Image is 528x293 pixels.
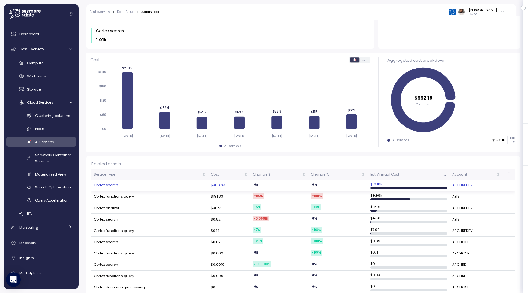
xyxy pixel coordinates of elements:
div: Not sorted [361,172,365,177]
div: Not sorted [202,172,206,177]
td: ARCHCOE [450,237,503,248]
span: Snowpark Container Services [35,153,71,164]
a: ETL [6,209,76,219]
td: Cortex search [91,214,208,225]
td: $ 7.09 [368,225,450,237]
tspan: $180 [99,84,106,88]
a: Dashboard [6,28,76,40]
img: 68790ce639d2d68da1992664.PNG [449,9,456,15]
td: $ 0.89 [368,237,450,248]
div: -5 $ [253,204,261,210]
div: AI services [141,10,159,13]
p: 100 % [508,136,515,144]
div: <0.0001 $ [253,216,269,221]
td: $ 19.18k [368,180,450,191]
td: ARCHCOE [450,248,503,259]
th: Service TypeNot sorted [91,169,208,180]
td: $368.83 [208,180,250,191]
a: Discovery [6,237,76,249]
td: $30.55 [208,202,250,214]
a: Monitoring [6,222,76,234]
td: $ 0.03 [368,271,450,282]
span: Clustering columns [35,113,70,118]
td: $0.02 [208,237,250,248]
div: -7 $ [253,227,261,233]
div: -13 % [311,204,321,210]
span: ETL [27,211,32,216]
a: Cost Overview [6,43,76,55]
div: > [137,10,139,14]
td: $191.83 [208,191,250,202]
div: 0 $ [253,250,259,255]
th: Change $Not sorted [250,169,308,180]
tspan: $240 [98,70,106,74]
a: Clustering columns [6,110,76,121]
div: 0 % [311,284,318,290]
span: Query Acceleration [35,198,69,203]
span: Materialized View [35,172,66,177]
div: Account [452,172,495,177]
tspan: $62.1 [348,108,355,112]
tspan: $120 [99,98,106,102]
tspan: [DATE] [309,133,320,137]
td: $ 0.11 [368,248,450,259]
div: Cost [211,172,242,177]
div: Open Intercom Messenger [6,272,21,287]
div: Related assets [91,161,515,167]
td: Cortex search [91,259,208,271]
p: Cost [90,57,100,63]
div: 0 $ [253,273,259,278]
div: Sorted descending [443,172,447,177]
span: Compute [27,61,43,65]
div: Not sorted [244,172,248,177]
span: Discovery [19,240,36,245]
a: Marketplace [6,267,76,279]
a: Workloads [6,71,76,81]
tspan: [DATE] [159,133,170,137]
a: Cost overview [90,10,110,13]
th: CostNot sorted [208,169,250,180]
tspan: [DATE] [346,133,357,137]
tspan: $239.9 [122,66,133,70]
span: Pipes [35,126,44,131]
div: Not sorted [302,172,306,177]
span: Search Optimization [35,185,71,190]
div: -100 % [311,238,323,244]
div: [PERSON_NAME] [469,7,497,12]
td: ARCHREDEV [450,180,503,191]
th: AccountNot sorted [450,169,503,180]
td: $ 42.45 [368,214,450,225]
tspan: $55 [311,110,317,114]
tspan: [DATE] [122,133,133,137]
div: Aggregated cost breakdown [387,57,515,64]
td: Cortex functions query [91,191,208,202]
th: Change %Not sorted [308,169,368,180]
td: Cortex functions query [91,248,208,259]
tspan: $60 [100,113,106,117]
span: Cloud Services [27,100,53,105]
p: 1.01k [96,36,107,43]
a: Search Optimization [6,182,76,192]
span: AI Services [35,139,54,144]
div: -99 % [311,250,322,255]
tspan: $52.7 [197,110,206,114]
td: ARCHREDEV [450,202,503,214]
span: Storage [27,87,41,92]
span: Workloads [27,74,46,79]
a: Query Acceleration [6,195,76,206]
a: Insights [6,252,76,264]
td: $ 9.98k [368,191,450,202]
div: > [112,10,115,14]
td: ARCHRE [450,259,503,271]
div: +192 $ [253,193,264,199]
td: $0.82 [208,214,250,225]
div: 0 $ [253,182,259,187]
tspan: [DATE] [197,133,207,137]
span: Cost Overview [19,46,44,51]
td: AEIS [450,214,503,225]
th: Est. Annual CostSorted descending [368,169,450,180]
td: $0.14 [208,225,250,237]
tspan: [DATE] [234,133,245,137]
p: Owner [469,12,497,17]
div: <-0.0001 $ [253,261,271,267]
